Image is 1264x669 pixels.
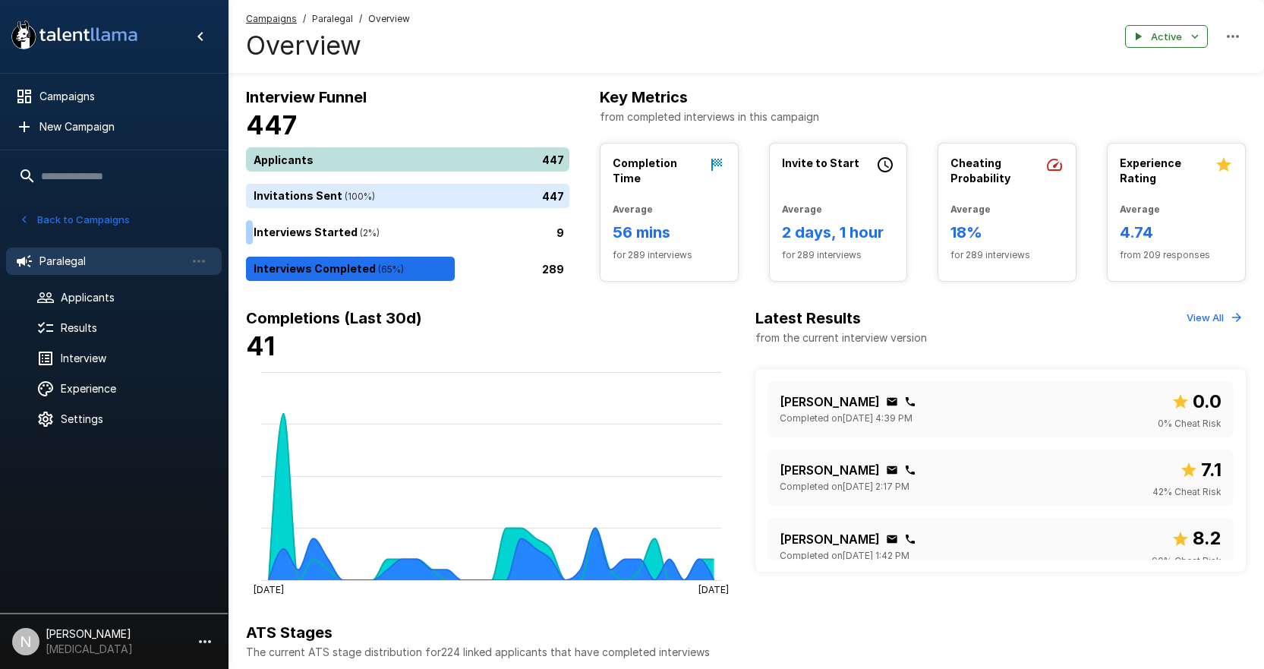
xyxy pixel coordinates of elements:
b: 8.2 [1193,527,1221,549]
span: for 289 interviews [950,248,1064,263]
p: 447 [542,188,564,204]
b: 41 [246,330,275,361]
span: 90 % Cheat Risk [1152,554,1221,569]
span: Completed on [DATE] 2:17 PM [780,479,909,494]
span: / [303,11,306,27]
span: 0 % Cheat Risk [1158,416,1221,431]
div: Click to copy [886,533,898,545]
div: Click to copy [904,464,916,476]
b: Average [950,204,991,215]
b: Experience Rating [1120,156,1181,185]
p: [PERSON_NAME] [780,530,880,548]
span: Paralegal [312,11,353,27]
button: View All [1183,306,1246,330]
h4: Overview [246,30,410,62]
b: Key Metrics [600,88,688,106]
span: Overall score out of 10 [1171,387,1221,416]
span: Overall score out of 10 [1171,524,1221,553]
h6: 56 mins [613,220,726,245]
b: 0.0 [1193,390,1221,412]
span: for 289 interviews [782,248,895,263]
tspan: [DATE] [254,583,284,595]
span: 42 % Cheat Risk [1152,484,1221,500]
p: from the current interview version [755,330,927,346]
b: ATS Stages [246,623,333,642]
b: Average [1120,204,1160,215]
div: Click to copy [886,396,898,408]
span: Overall score out of 10 [1180,456,1221,484]
span: Overview [368,11,410,27]
p: from completed interviews in this campaign [600,109,1246,125]
p: [PERSON_NAME] [780,393,880,411]
span: for 289 interviews [613,248,726,263]
span: Completed on [DATE] 4:39 PM [780,411,913,426]
b: Average [613,204,653,215]
h6: 4.74 [1120,220,1233,245]
span: from 209 responses [1120,248,1233,263]
tspan: [DATE] [698,583,729,595]
b: Interview Funnel [246,88,367,106]
p: 9 [556,225,564,241]
div: Click to copy [886,464,898,476]
b: Completions (Last 30d) [246,309,422,327]
b: 447 [246,109,297,140]
b: Average [782,204,822,215]
p: 289 [542,261,564,277]
div: Click to copy [904,396,916,408]
b: Latest Results [755,309,861,327]
h6: 2 days, 1 hour [782,220,895,245]
p: 447 [542,152,564,168]
u: Campaigns [246,13,297,24]
p: The current ATS stage distribution for 224 linked applicants that have completed interviews [246,645,1246,660]
h6: 18% [950,220,1064,245]
div: Click to copy [904,533,916,545]
b: Cheating Probability [950,156,1010,185]
b: 7.1 [1201,459,1221,481]
b: Completion Time [613,156,677,185]
span: Completed on [DATE] 1:42 PM [780,548,909,563]
p: [PERSON_NAME] [780,461,880,479]
button: Active [1125,25,1208,49]
b: Invite to Start [782,156,859,169]
span: / [359,11,362,27]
